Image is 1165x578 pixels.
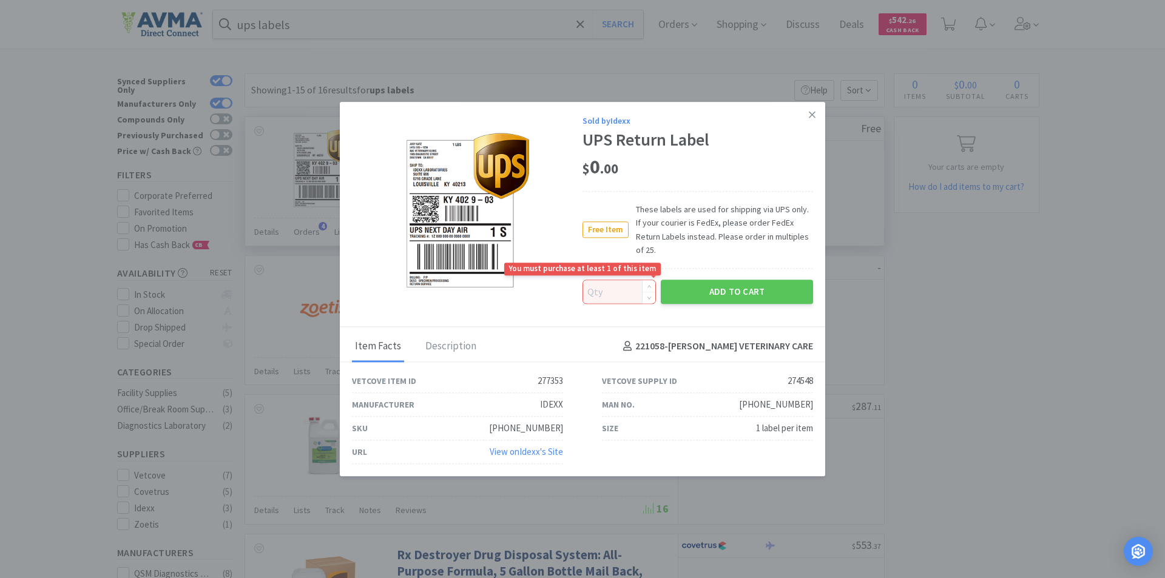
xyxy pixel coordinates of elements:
span: Free Item [583,223,628,238]
span: 0 [582,155,618,180]
div: Vetcove Supply ID [602,374,677,388]
i: icon: down [647,295,652,300]
div: Sold by Idexx [582,114,813,127]
input: Qty [583,280,655,303]
div: [PHONE_NUMBER] [489,421,563,435]
div: 274548 [788,374,813,388]
button: Add to Cart [661,280,813,304]
span: . 00 [600,161,618,178]
i: icon: up [647,284,652,289]
div: 1 label per item [756,421,813,435]
span: $ [582,161,590,178]
img: 95dc4a7968e54caf809942c53af25e2b_274548.png [404,132,530,289]
div: [PHONE_NUMBER] [739,397,813,412]
div: Size [602,422,618,435]
div: Manufacturer [352,398,414,411]
span: Increase Value [643,280,655,292]
div: Open Intercom Messenger [1124,537,1153,566]
span: You must purchase at least 1 of this item [504,263,661,275]
div: Vetcove Item ID [352,374,416,388]
a: View onIdexx's Site [490,446,563,457]
span: Decrease Value [643,292,655,303]
div: IDEXX [540,397,563,412]
div: URL [352,445,367,459]
h4: 221058 - [PERSON_NAME] VETERINARY CARE [618,339,813,355]
div: 277353 [538,374,563,388]
div: Item Facts [352,332,404,362]
div: SKU [352,422,368,435]
div: Man No. [602,398,635,411]
span: These labels are used for shipping via UPS only. If your courier is FedEx, please order FedEx Ret... [629,203,813,257]
div: Description [422,332,479,362]
div: UPS Return Label [582,130,813,150]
